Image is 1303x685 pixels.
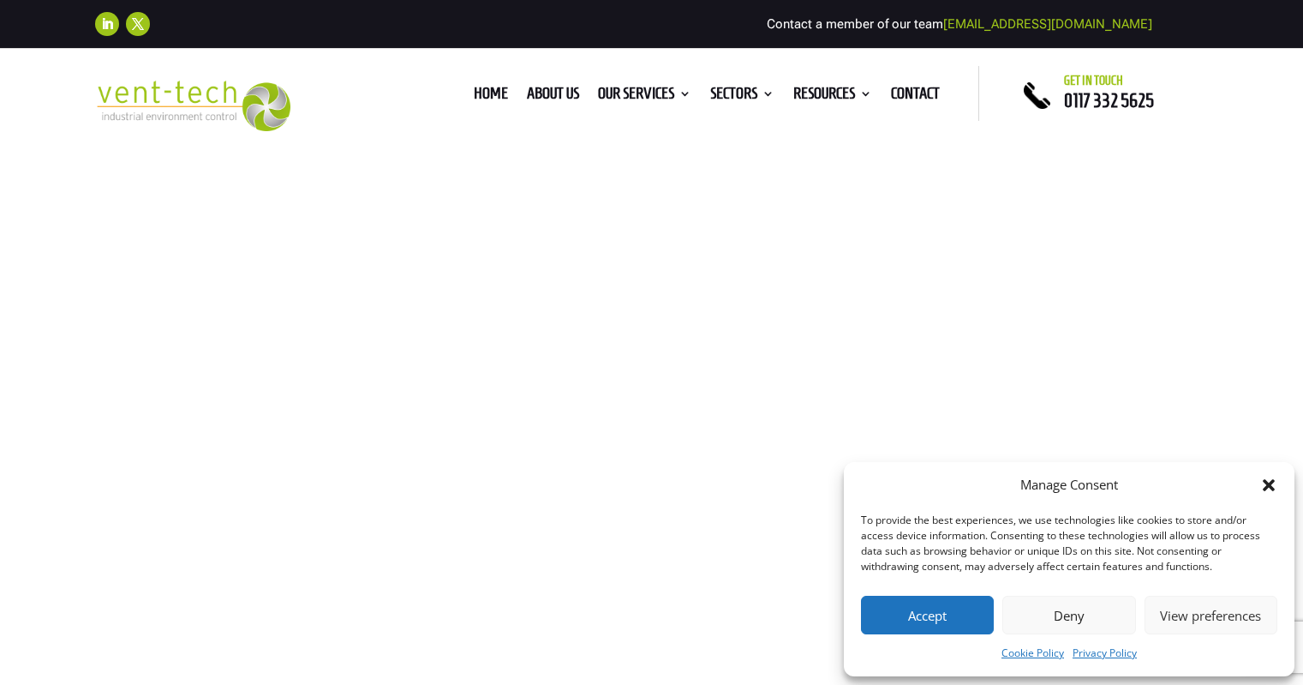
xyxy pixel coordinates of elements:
button: View preferences [1145,596,1277,634]
a: 0117 332 5625 [1064,90,1154,111]
img: 2023-09-27T08_35_16.549ZVENT-TECH---Clear-background [95,81,291,131]
button: Deny [1002,596,1135,634]
a: Cookie Policy [1001,643,1064,664]
a: Our Services [598,87,691,106]
a: Follow on X [126,12,150,36]
span: Contact a member of our team [767,16,1152,32]
div: Manage Consent [1020,475,1118,496]
a: Home [474,87,508,106]
a: Resources [793,87,872,106]
div: To provide the best experiences, we use technologies like cookies to store and/or access device i... [861,513,1276,574]
a: [EMAIL_ADDRESS][DOMAIN_NAME] [943,16,1152,32]
a: Privacy Policy [1073,643,1137,664]
button: Accept [861,596,994,634]
span: Get in touch [1064,74,1123,87]
a: Contact [891,87,940,106]
a: Follow on LinkedIn [95,12,119,36]
a: Sectors [710,87,774,106]
a: About us [527,87,579,106]
div: Close dialog [1260,477,1277,494]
